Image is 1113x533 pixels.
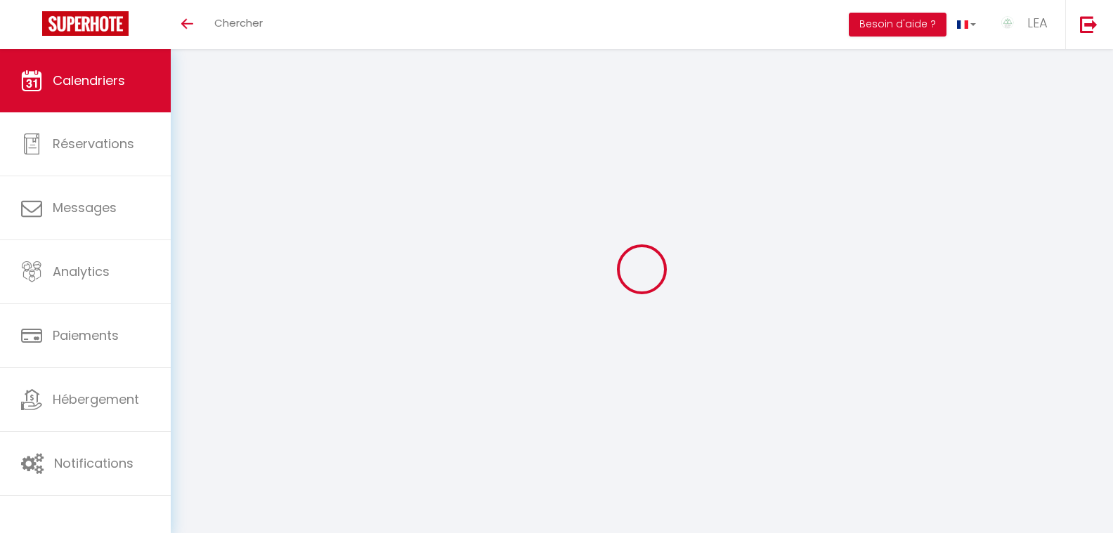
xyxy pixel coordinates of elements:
[53,327,119,344] span: Paiements
[53,199,117,216] span: Messages
[1027,14,1048,32] span: LEA
[53,135,134,152] span: Réservations
[997,13,1018,34] img: ...
[53,263,110,280] span: Analytics
[1080,15,1098,33] img: logout
[849,13,946,37] button: Besoin d'aide ?
[214,15,263,30] span: Chercher
[53,72,125,89] span: Calendriers
[54,454,134,472] span: Notifications
[42,11,129,36] img: Super Booking
[53,390,139,408] span: Hébergement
